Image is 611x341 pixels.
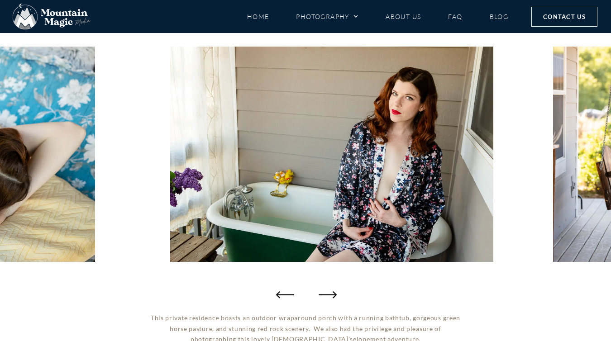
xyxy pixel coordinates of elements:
a: FAQ [448,9,462,24]
nav: Menu [247,9,509,24]
a: Home [247,9,269,24]
span: Contact Us [543,12,586,22]
a: Blog [490,9,509,24]
a: Contact Us [531,7,597,27]
a: About Us [386,9,421,24]
div: 5 / 27 [170,47,493,262]
a: Photography [296,9,358,24]
img: romantic outdoor porch bathtub boudoir session Crested Butte photographer Gunnison photographers ... [170,47,493,262]
img: Mountain Magic Media photography logo Crested Butte Photographer [13,4,91,30]
div: Next slide [317,285,335,303]
div: Previous slide [276,285,294,303]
